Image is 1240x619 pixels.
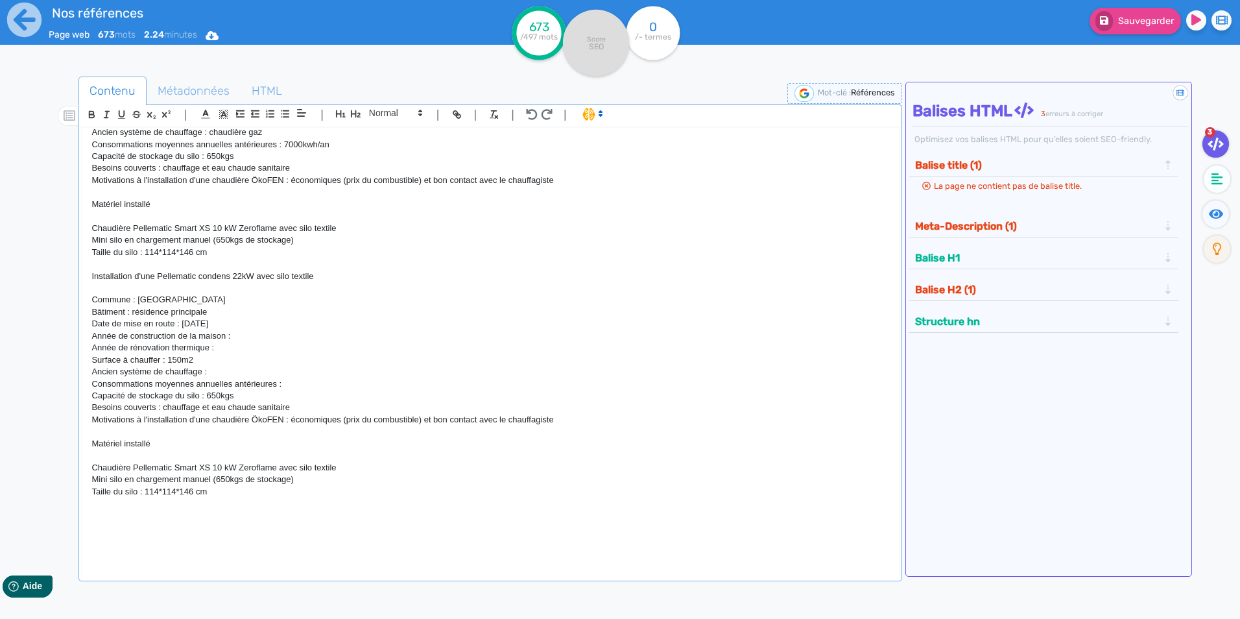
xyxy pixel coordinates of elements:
span: Mot-clé : [818,88,851,97]
p: Matériel installé [91,199,888,210]
p: Installation d'une Pellematic condens 22kW avec silo textile [91,271,888,282]
a: Contenu [78,77,147,106]
span: | [184,106,187,123]
p: Mini silo en chargement manuel (650kgs de stockage) [91,234,888,246]
span: Page web [49,29,89,40]
span: Contenu [79,73,146,108]
p: Surface à chauffer : 150m2 [91,354,888,366]
p: Taille du silo : 114*114*146 cm [91,486,888,498]
p: Capacité de stockage du silo : 650kgs [91,151,888,162]
div: Balise H1 [911,247,1176,269]
span: 3 [1205,127,1215,138]
tspan: 673 [529,19,549,34]
tspan: /- termes [635,32,671,42]
span: I.Assistant [577,106,607,122]
div: Meta-Description (1) [911,215,1176,237]
span: Aide [66,10,86,21]
p: Bâtiment : résidence principale [91,306,888,318]
p: Consommations moyennes annuelles antérieures : 7000kwh/an [91,139,888,151]
img: google-serp-logo.png [794,85,814,102]
span: | [474,106,477,123]
p: Capacité de stockage du silo : 650kgs [91,390,888,402]
span: Sauvegarder [1118,16,1174,27]
button: Balise H1 [911,247,1163,269]
p: Taille du silo : 114*114*146 cm [91,247,888,258]
tspan: Score [587,35,606,43]
input: title [49,3,421,23]
span: Références [851,88,895,97]
b: 673 [98,29,115,40]
span: erreurs à corriger [1045,110,1103,118]
div: Balise H2 (1) [911,279,1176,300]
span: | [320,106,324,123]
b: 2.24 [144,29,164,40]
div: Structure hn [911,311,1176,332]
span: mots [98,29,136,40]
div: Balise title (1) [911,154,1176,176]
p: Commune : [GEOGRAPHIC_DATA] [91,294,888,306]
span: Métadonnées [147,73,240,108]
span: La page ne contient pas de balise title. [934,181,1082,191]
button: Balise H2 (1) [911,279,1163,300]
span: | [564,106,567,123]
button: Meta-Description (1) [911,215,1163,237]
span: 3 [1041,110,1045,118]
p: Année de rénovation thermique : [91,342,888,354]
tspan: 0 [649,19,657,34]
p: Année de construction de la maison : [91,330,888,342]
p: Besoins couverts : chauffage et eau chaude sanitaire [91,402,888,413]
p: Date de mise en route : [DATE] [91,318,888,330]
span: Aligment [292,105,311,121]
p: Matériel installé [91,438,888,450]
tspan: /497 mots [520,32,558,42]
h4: Balises HTML [912,102,1188,121]
p: Ancien système de chauffage : chaudière gaz [91,127,888,138]
p: Chaudière Pellematic Smart XS 10 kW Zeroflame avec silo textile [91,223,888,234]
button: Sauvegarder [1090,8,1181,34]
span: | [436,106,440,123]
span: minutes [144,29,197,40]
p: Mini silo en chargement manuel (650kgs de stockage) [91,474,888,485]
span: | [511,106,514,123]
p: Chaudière Pellematic Smart XS 10 kW Zeroflame avec silo textile [91,462,888,474]
tspan: SEO [589,42,604,51]
div: Optimisez vos balises HTML pour qu’elles soient SEO-friendly. [912,133,1188,145]
p: Consommations moyennes annuelles antérieures : [91,378,888,390]
p: Besoins couverts : chauffage et eau chaude sanitaire [91,162,888,174]
a: HTML [241,77,293,106]
p: Motivations à l'installation d'une chaudière ÖkoFEN : économiques (prix du combustible) et bon co... [91,414,888,426]
button: Balise title (1) [911,154,1163,176]
span: HTML [241,73,292,108]
p: Motivations à l'installation d'une chaudière ÖkoFEN : économiques (prix du combustible) et bon co... [91,175,888,186]
a: Métadonnées [147,77,241,106]
button: Structure hn [911,311,1163,332]
p: Ancien système de chauffage : [91,366,888,378]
